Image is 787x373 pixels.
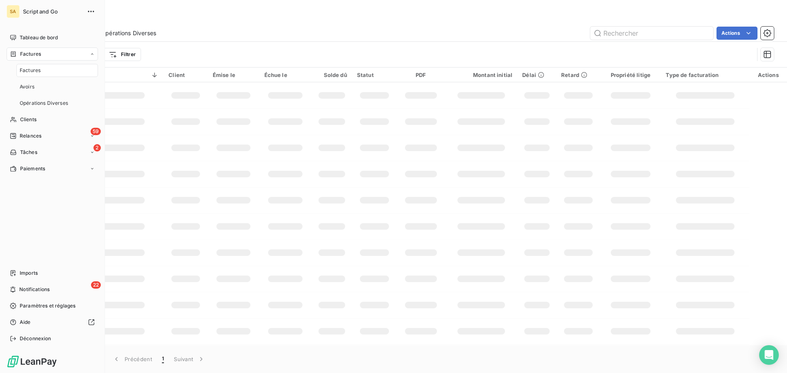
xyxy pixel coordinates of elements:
span: Tâches [20,149,37,156]
span: Imports [20,269,38,277]
span: Script and Go [23,8,82,15]
span: Aide [20,319,31,326]
div: Émise le [213,72,255,78]
span: 2 [93,144,101,151]
span: Opérations Diverses [101,29,156,37]
div: Solde dû [316,72,347,78]
span: 59 [91,128,101,135]
span: Clients [20,116,36,123]
span: Notifications [19,286,50,293]
div: SA [7,5,20,18]
input: Rechercher [590,27,713,40]
div: Type de facturation [666,72,744,78]
div: Retard [561,72,595,78]
a: Aide [7,316,98,329]
button: Suivant [169,350,210,368]
div: Propriété litige [605,72,656,78]
div: Échue le [264,72,307,78]
div: Client [168,72,202,78]
span: Paiements [20,165,45,172]
button: 1 [157,350,169,368]
div: PDF [401,72,440,78]
div: Délai [522,72,551,78]
span: 22 [91,281,101,289]
span: Factures [20,50,41,58]
div: Actions [754,72,782,78]
button: Précédent [107,350,157,368]
div: Statut [357,72,391,78]
span: Relances [20,132,41,140]
div: Montant initial [450,72,512,78]
button: Filtrer [103,48,141,61]
div: Open Intercom Messenger [759,345,779,365]
button: Actions [716,27,757,40]
span: Paramètres et réglages [20,302,75,310]
span: 1 [162,355,164,363]
span: Opérations Diverses [20,99,68,107]
span: Déconnexion [20,335,51,342]
img: Logo LeanPay [7,355,57,368]
span: Tableau de bord [20,34,58,41]
span: Avoirs [20,83,34,90]
span: Factures [20,67,41,74]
